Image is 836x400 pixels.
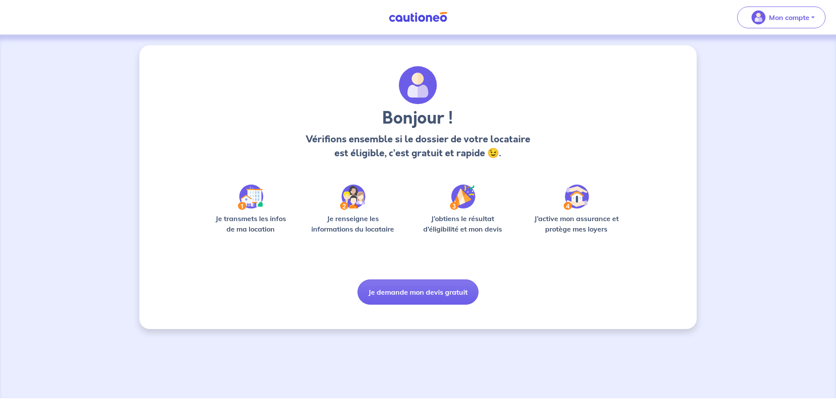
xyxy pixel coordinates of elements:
img: illu_account_valid_menu.svg [752,10,765,24]
p: Je renseigne les informations du locataire [306,213,400,234]
p: Je transmets les infos de ma location [209,213,292,234]
img: Cautioneo [385,12,451,23]
p: Mon compte [769,12,809,23]
p: J’active mon assurance et protège mes loyers [526,213,627,234]
img: /static/bfff1cf634d835d9112899e6a3df1a5d/Step-4.svg [563,185,589,210]
img: /static/f3e743aab9439237c3e2196e4328bba9/Step-3.svg [450,185,475,210]
img: /static/90a569abe86eec82015bcaae536bd8e6/Step-1.svg [238,185,263,210]
h3: Bonjour ! [303,108,533,129]
button: illu_account_valid_menu.svgMon compte [737,7,826,28]
p: Vérifions ensemble si le dossier de votre locataire est éligible, c’est gratuit et rapide 😉. [303,132,533,160]
p: J’obtiens le résultat d’éligibilité et mon devis [414,213,512,234]
img: archivate [399,66,437,104]
img: /static/c0a346edaed446bb123850d2d04ad552/Step-2.svg [340,185,365,210]
button: Je demande mon devis gratuit [357,279,479,305]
